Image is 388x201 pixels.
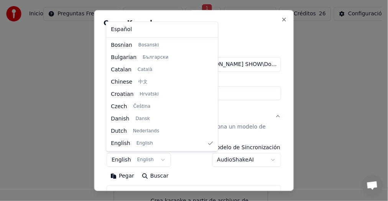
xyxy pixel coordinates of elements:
span: Bosnian [111,41,132,49]
span: Български [143,54,168,61]
span: Nederlands [133,128,159,134]
span: 中文 [138,79,148,85]
span: Hrvatski [140,91,159,97]
span: Čeština [133,104,151,110]
span: Español [111,26,132,33]
span: Czech [111,103,127,110]
span: Dutch [111,127,127,135]
span: Bosanski [138,42,159,48]
span: Català [138,67,152,73]
span: Chinese [111,78,132,86]
span: Catalan [111,66,132,74]
span: Dansk [136,116,150,122]
span: Danish [111,115,129,123]
span: Bulgarian [111,54,136,61]
span: English [136,140,153,147]
span: Croatian [111,91,133,98]
span: English [111,140,130,147]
